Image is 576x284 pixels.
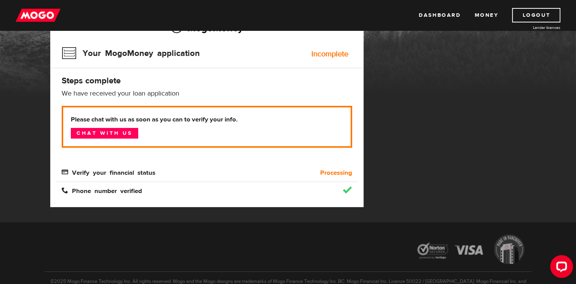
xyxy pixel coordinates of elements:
[62,89,352,98] p: We have received your loan application
[544,252,576,284] iframe: LiveChat chat widget
[62,43,200,63] h3: Your MogoMoney application
[512,8,560,22] a: Logout
[419,8,461,22] a: Dashboard
[320,168,352,177] b: Processing
[503,25,560,30] a: Lender licences
[62,187,142,193] span: Phone number verified
[410,229,532,272] img: legal-icons-92a2ffecb4d32d839781d1b4e4802d7b.png
[71,115,343,124] b: Please chat with us as soon as you can to verify your info.
[474,8,498,22] a: Money
[71,128,138,139] a: Chat with us
[311,50,348,58] div: Incomplete
[62,75,352,86] h4: Steps complete
[16,8,61,22] img: mogo_logo-11ee424be714fa7cbb0f0f49df9e16ec.png
[62,169,155,175] span: Verify your financial status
